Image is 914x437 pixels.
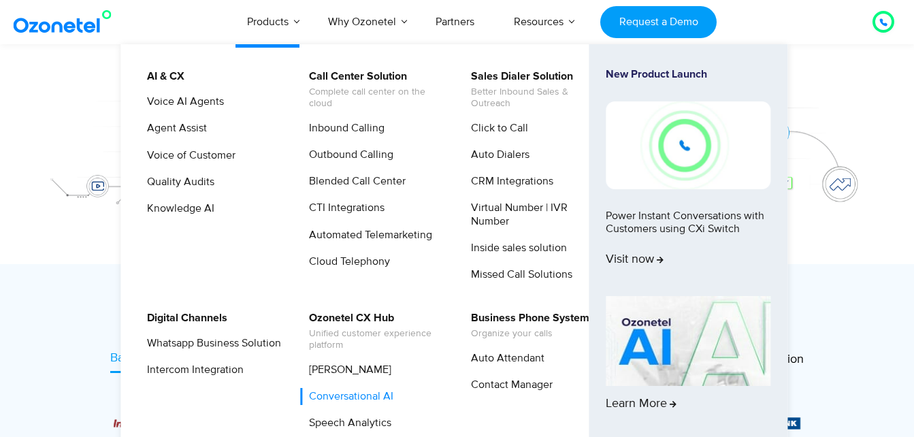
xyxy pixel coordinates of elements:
a: Business Phone SystemOrganize your calls [462,310,591,342]
a: Sales Dialer SolutionBetter Inbound Sales & Outreach [462,68,607,112]
a: Knowledge AI [138,200,216,217]
a: Voice of Customer [138,147,238,164]
a: Auto Attendant [462,350,546,367]
a: Ozonetel CX HubUnified customer experience platform [300,310,445,353]
img: Picture10.png [113,419,182,427]
a: Voice AI Agents [138,93,226,110]
a: Click to Call [462,120,530,137]
a: CTI Integrations [300,199,387,216]
span: Complete call center on the cloud [309,86,443,110]
a: New Product LaunchPower Instant Conversations with Customers using CXi SwitchVisit now [606,68,770,291]
div: 3 / 6 [113,415,182,431]
span: Learn More [606,397,676,412]
img: AI [606,296,770,386]
a: Call Center SolutionComplete call center on the cloud [300,68,445,112]
span: Visit now [606,253,664,268]
span: Unified customer experience platform [309,328,443,351]
a: AI & CX [138,68,186,85]
a: Intercom Integration [138,361,246,378]
a: Speech Analytics [300,415,393,432]
a: Whatsapp Business Solution [138,335,283,352]
a: Quality Audits [138,174,216,191]
span: Organize your calls [471,328,589,340]
a: Agent Assist [138,120,209,137]
span: Better Inbound Sales & Outreach [471,86,605,110]
a: Conversational AI [300,388,395,405]
a: Bank & Insurance [110,349,203,373]
a: [PERSON_NAME] [300,361,393,378]
a: Contact Manager [462,376,555,393]
a: Request a Demo [600,6,717,38]
a: Automated Telemarketing [300,227,434,244]
span: Bank & Insurance [110,351,203,366]
a: Auto Dialers [462,146,532,163]
a: Inside sales solution [462,240,569,257]
a: Blended Call Center [300,173,408,190]
a: Outbound Calling [300,146,395,163]
img: New-Project-17.png [606,101,770,189]
div: Trusted CX Partner for 3,500+ Global Brands [39,298,876,322]
a: Learn More [606,296,770,435]
a: Digital Channels [138,310,229,327]
a: Cloud Telephony [300,253,392,270]
a: Virtual Number | IVR Number [462,199,607,229]
a: Missed Call Solutions [462,266,574,283]
a: CRM Integrations [462,173,555,190]
a: Inbound Calling [300,120,387,137]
